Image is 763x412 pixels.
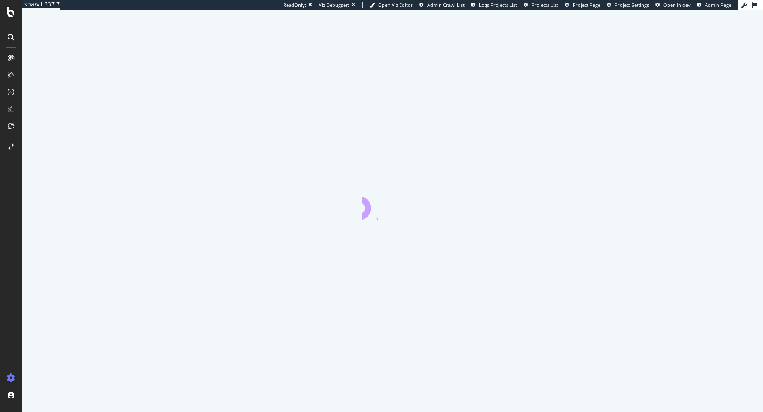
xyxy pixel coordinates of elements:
span: Project Page [573,2,600,8]
a: Projects List [524,2,558,8]
div: Viz Debugger: [319,2,349,8]
div: ReadOnly: [283,2,306,8]
span: Admin Page [705,2,731,8]
a: Open in dev [655,2,691,8]
div: animation [362,189,423,220]
span: Open in dev [663,2,691,8]
a: Admin Crawl List [419,2,465,8]
a: Logs Projects List [471,2,517,8]
a: Admin Page [697,2,731,8]
span: Projects List [532,2,558,8]
a: Project Settings [607,2,649,8]
span: Project Settings [615,2,649,8]
span: Logs Projects List [479,2,517,8]
a: Open Viz Editor [370,2,413,8]
span: Open Viz Editor [378,2,413,8]
a: Project Page [565,2,600,8]
span: Admin Crawl List [427,2,465,8]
